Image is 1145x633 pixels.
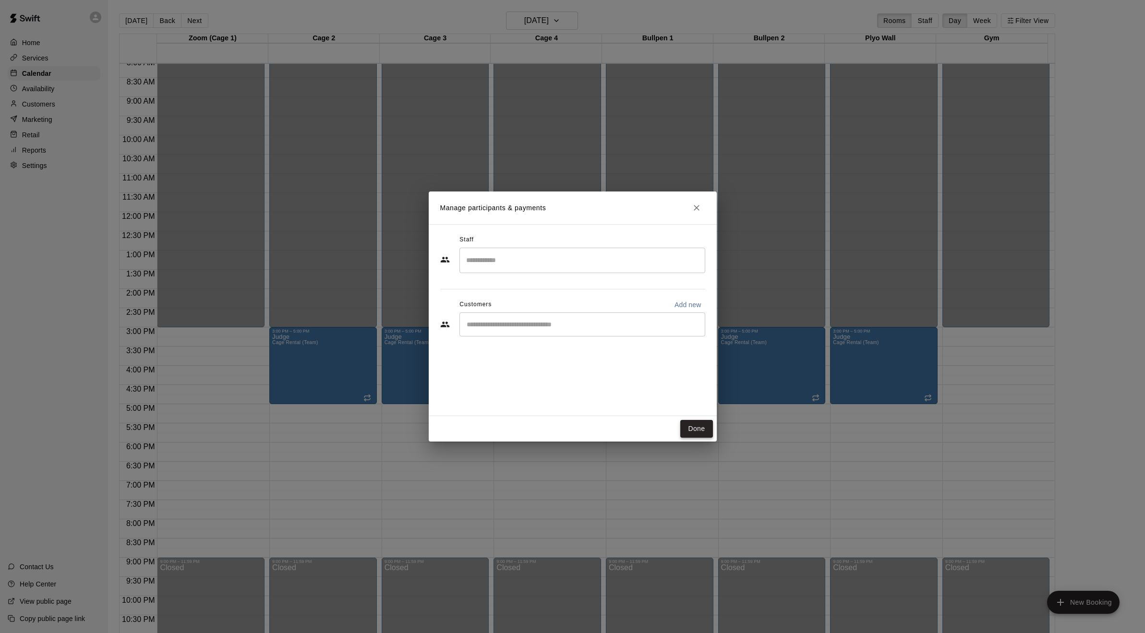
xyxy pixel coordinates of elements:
button: Close [688,199,705,216]
svg: Staff [440,255,450,264]
div: Start typing to search customers... [459,312,705,336]
div: Search staff [459,248,705,273]
span: Customers [459,297,492,312]
p: Manage participants & payments [440,203,546,213]
button: Done [680,420,712,438]
span: Staff [459,232,473,248]
button: Add new [671,297,705,312]
svg: Customers [440,320,450,329]
p: Add new [675,300,701,310]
